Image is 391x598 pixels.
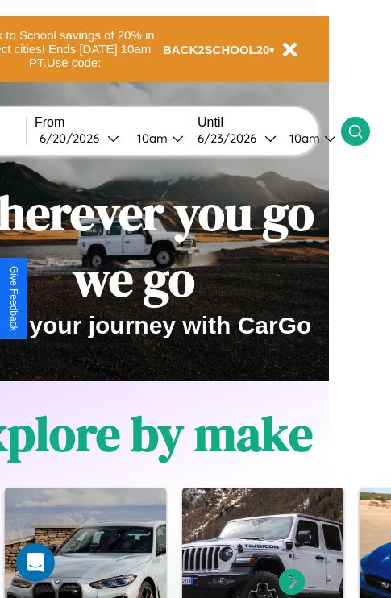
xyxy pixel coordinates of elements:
button: 10am [277,130,341,147]
div: 6 / 20 / 2026 [40,131,107,146]
div: Give Feedback [8,266,19,331]
button: 10am [124,130,189,147]
label: From [35,115,189,130]
b: BACK2SCHOOL20 [163,43,270,56]
div: 10am [129,131,172,146]
div: 10am [281,131,324,146]
iframe: Intercom live chat [16,543,55,582]
button: 6/20/2026 [35,130,124,147]
div: 6 / 23 / 2026 [198,131,264,146]
label: Until [198,115,341,130]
